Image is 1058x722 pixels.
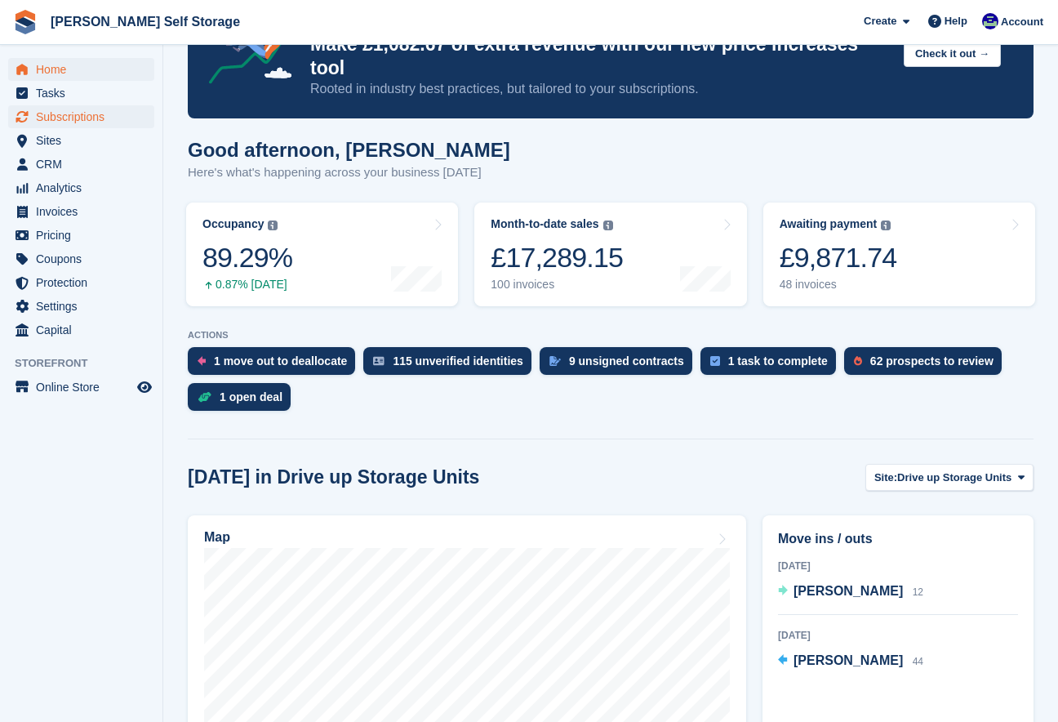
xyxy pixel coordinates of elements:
[780,278,897,292] div: 48 invoices
[8,58,154,81] a: menu
[204,530,230,545] h2: Map
[945,13,967,29] span: Help
[844,347,1010,383] a: 62 prospects to review
[913,656,923,667] span: 44
[36,58,134,81] span: Home
[874,470,897,486] span: Site:
[1001,14,1043,30] span: Account
[881,221,891,230] img: icon-info-grey-7440780725fd019a000dd9b08b2336e03edf1995a4989e88bcd33f0948082b44.svg
[36,271,134,294] span: Protection
[36,200,134,223] span: Invoices
[793,584,903,598] span: [PERSON_NAME]
[188,330,1034,341] p: ACTIONS
[8,105,154,128] a: menu
[8,247,154,270] a: menu
[778,628,1018,643] div: [DATE]
[36,247,134,270] span: Coupons
[763,203,1035,306] a: Awaiting payment £9,871.74 48 invoices
[982,13,998,29] img: Justin Farthing
[202,241,292,274] div: 89.29%
[8,176,154,199] a: menu
[268,221,278,230] img: icon-info-grey-7440780725fd019a000dd9b08b2336e03edf1995a4989e88bcd33f0948082b44.svg
[8,200,154,223] a: menu
[188,347,363,383] a: 1 move out to deallocate
[36,319,134,341] span: Capital
[36,105,134,128] span: Subscriptions
[793,653,903,667] span: [PERSON_NAME]
[8,376,154,399] a: menu
[778,559,1018,573] div: [DATE]
[780,217,878,231] div: Awaiting payment
[36,153,134,176] span: CRM
[188,466,479,488] h2: [DATE] in Drive up Storage Units
[135,377,154,397] a: Preview store
[710,356,720,366] img: task-75834270c22a3079a89374b754ae025e5fb1db73e45f91037f5363f120a921f8.svg
[44,8,247,35] a: [PERSON_NAME] Self Storage
[728,354,828,368] div: 1 task to complete
[854,356,862,366] img: prospect-51fa495bee0391a8d652442698ab0144808aea92771e9ea1ae160a38d050c398.svg
[36,376,134,399] span: Online Store
[778,651,923,672] a: [PERSON_NAME] 44
[549,356,561,366] img: contract_signature_icon-13c848040528278c33f63329250d36e43548de30e8caae1d1a13099fd9432cc5.svg
[36,176,134,199] span: Analytics
[491,278,623,292] div: 100 invoices
[15,355,162,372] span: Storefront
[865,464,1034,491] button: Site: Drive up Storage Units
[569,354,684,368] div: 9 unsigned contracts
[13,10,38,34] img: stora-icon-8386f47178a22dfd0bd8f6a31ec36ba5ce8667c1dd55bd0f319d3a0aa187defe.svg
[864,13,896,29] span: Create
[8,224,154,247] a: menu
[186,203,458,306] a: Occupancy 89.29% 0.87% [DATE]
[904,41,1001,68] button: Check it out →
[310,80,891,98] p: Rooted in industry best practices, but tailored to your subscriptions.
[780,241,897,274] div: £9,871.74
[603,221,613,230] img: icon-info-grey-7440780725fd019a000dd9b08b2336e03edf1995a4989e88bcd33f0948082b44.svg
[36,82,134,105] span: Tasks
[188,139,510,161] h1: Good afternoon, [PERSON_NAME]
[778,582,923,603] a: [PERSON_NAME] 12
[700,347,844,383] a: 1 task to complete
[36,129,134,152] span: Sites
[870,354,994,368] div: 62 prospects to review
[198,356,206,366] img: move_outs_to_deallocate_icon-f764333ba52eb49d3ac5e1228854f67142a1ed5810a6f6cc68b1a99e826820c5.svg
[198,391,211,403] img: deal-1b604bf984904fb50ccaf53a9ad4b4a5d6e5aea283cecdc64d6e3604feb123c2.svg
[540,347,700,383] a: 9 unsigned contracts
[491,241,623,274] div: £17,289.15
[363,347,540,383] a: 115 unverified identities
[8,153,154,176] a: menu
[36,224,134,247] span: Pricing
[214,354,347,368] div: 1 move out to deallocate
[220,390,282,403] div: 1 open deal
[188,383,299,419] a: 1 open deal
[8,271,154,294] a: menu
[8,82,154,105] a: menu
[8,319,154,341] a: menu
[393,354,523,368] div: 115 unverified identities
[8,295,154,318] a: menu
[188,163,510,182] p: Here's what's happening across your business [DATE]
[36,295,134,318] span: Settings
[778,529,1018,549] h2: Move ins / outs
[373,356,385,366] img: verify_identity-adf6edd0f0f0b5bbfe63781bf79b02c33cf7c696d77639b501bdc392416b5a36.svg
[202,278,292,292] div: 0.87% [DATE]
[202,217,264,231] div: Occupancy
[474,203,746,306] a: Month-to-date sales £17,289.15 100 invoices
[310,33,891,80] p: Make £1,082.67 of extra revenue with our new price increases tool
[897,470,1011,486] span: Drive up Storage Units
[8,129,154,152] a: menu
[913,586,923,598] span: 12
[491,217,598,231] div: Month-to-date sales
